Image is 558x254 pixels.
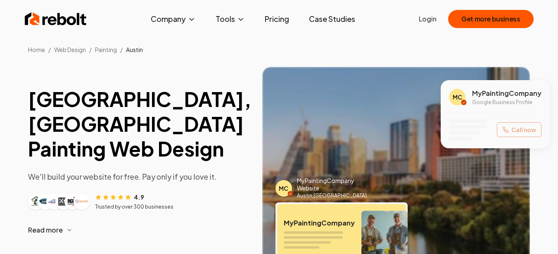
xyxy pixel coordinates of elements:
[15,45,544,54] nav: Breadcrumb
[120,45,123,54] li: /
[28,46,45,53] a: Home
[28,225,63,235] span: Read more
[75,195,88,208] img: Customer logo 6
[472,88,541,98] span: My Painting Company
[95,46,117,53] a: Painting
[258,11,296,27] a: Pricing
[95,204,173,210] p: Trusted by over 300 businesses
[28,192,249,210] article: Customer reviews
[95,192,144,201] div: Rating: 4.9 out of 5 stars
[126,45,143,54] li: Austin
[48,45,51,54] li: /
[144,11,202,27] button: Company
[419,14,437,24] a: Login
[453,93,462,101] span: MC
[297,192,408,199] p: Austin , [GEOGRAPHIC_DATA]
[25,11,87,27] img: Rebolt Logo
[279,184,288,192] span: MC
[302,11,362,27] a: Case Studies
[28,220,249,240] button: Read more
[209,11,252,27] button: Tools
[448,10,533,28] button: Get more business
[54,46,86,53] span: Web Design
[284,219,355,227] span: My Painting Company
[30,195,43,208] img: Customer logo 1
[134,193,144,201] span: 4.9
[472,99,541,106] p: Google Business Profile
[28,87,249,161] h1: [GEOGRAPHIC_DATA], [GEOGRAPHIC_DATA] Painting Web Design
[66,195,79,208] img: Customer logo 5
[48,195,61,208] img: Customer logo 3
[28,171,249,183] p: We'll build your website for free. Pay only if you love it.
[57,195,70,208] img: Customer logo 4
[39,195,52,208] img: Customer logo 2
[28,193,90,210] div: Customer logos
[297,177,363,192] span: My Painting Company Website
[89,45,92,54] li: /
